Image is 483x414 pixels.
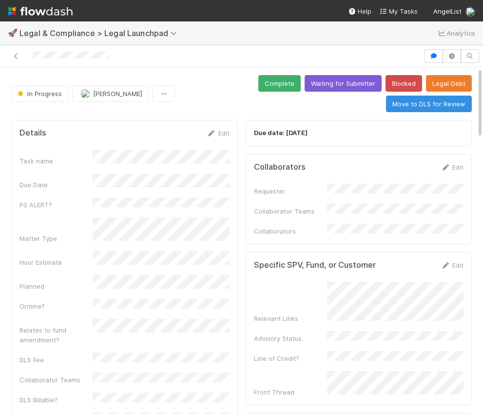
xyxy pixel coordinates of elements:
[254,260,376,270] h5: Specific SPV, Fund, or Customer
[19,375,93,385] div: Collaborator Teams
[19,234,93,243] div: Matter Type
[441,261,464,269] a: Edit
[19,28,182,38] span: Legal & Compliance > Legal Launchpad
[258,75,301,92] button: Complete
[386,96,472,112] button: Move to DLS for Review
[8,3,73,20] img: logo-inverted-e16ddd16eac7371096b0.svg
[254,129,308,137] strong: Due date: [DATE]
[254,162,306,172] h5: Collaborators
[386,75,422,92] button: Blocked
[72,85,149,102] button: [PERSON_NAME]
[19,325,93,345] div: Relates to fund amendment?
[16,90,62,98] span: In Progress
[465,7,475,17] img: avatar_0b1dbcb8-f701-47e0-85bc-d79ccc0efe6c.png
[348,6,371,16] div: Help
[254,186,327,196] div: Requester
[19,281,93,291] div: Planned
[305,75,382,92] button: Waiting for Submitter
[19,180,93,190] div: Due Date
[433,7,462,15] span: AngelList
[19,200,93,210] div: P0 ALERT?
[207,129,230,137] a: Edit
[254,226,327,236] div: Collaborators
[254,334,327,343] div: Advisory Status
[8,29,18,37] span: 🚀
[254,206,327,216] div: Collaborator Teams
[254,314,327,323] div: Relevant Links
[93,90,142,98] span: [PERSON_NAME]
[19,355,93,365] div: DLS Fee
[19,156,93,166] div: Task name
[19,395,93,405] div: DLS Billable?
[254,387,327,397] div: Front Thread
[80,89,90,99] img: avatar_0b1dbcb8-f701-47e0-85bc-d79ccc0efe6c.png
[19,257,93,267] div: Hour Estimate
[379,6,418,16] a: My Tasks
[11,85,68,102] button: In Progress
[19,301,93,311] div: Ontime?
[19,128,46,138] h5: Details
[426,75,472,92] button: Legal Debt
[437,27,475,39] a: Analytics
[254,354,327,363] div: Line of Credit?
[379,7,418,15] span: My Tasks
[441,163,464,171] a: Edit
